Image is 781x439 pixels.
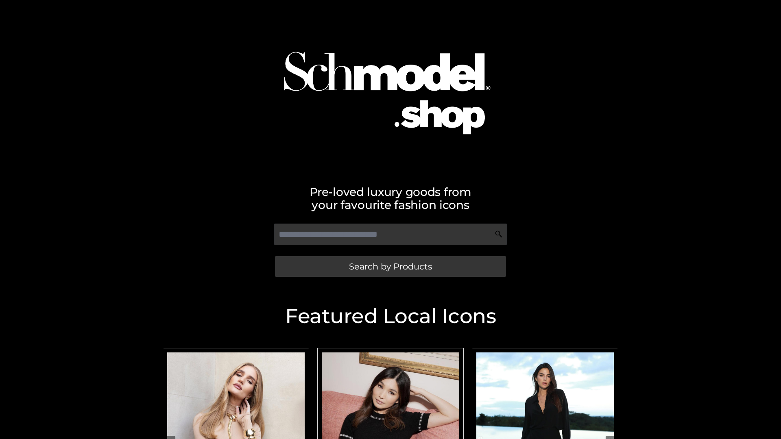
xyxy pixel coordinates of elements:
h2: Pre-loved luxury goods from your favourite fashion icons [159,185,622,211]
span: Search by Products [349,262,432,271]
img: Search Icon [495,230,503,238]
h2: Featured Local Icons​ [159,306,622,326]
a: Search by Products [275,256,506,277]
